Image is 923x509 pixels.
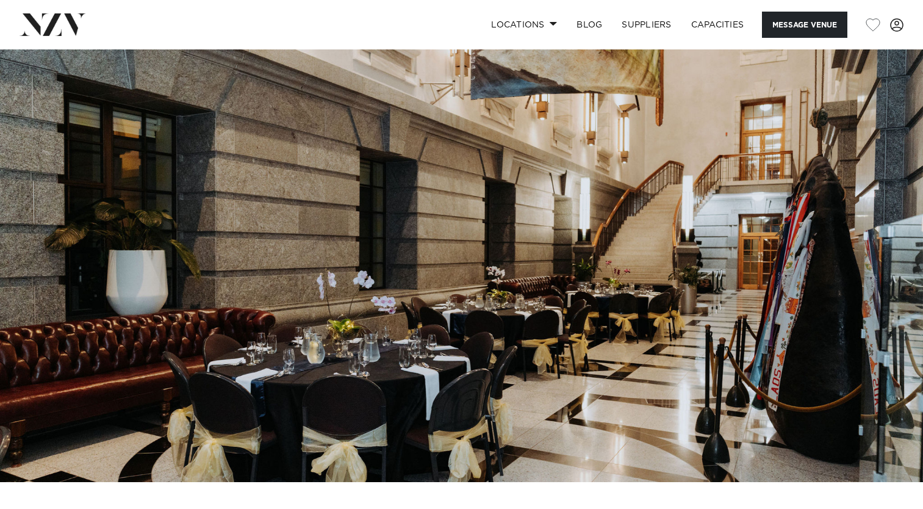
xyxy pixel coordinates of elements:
[612,12,681,38] a: SUPPLIERS
[20,13,86,35] img: nzv-logo.png
[762,12,847,38] button: Message Venue
[481,12,567,38] a: Locations
[681,12,754,38] a: Capacities
[567,12,612,38] a: BLOG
